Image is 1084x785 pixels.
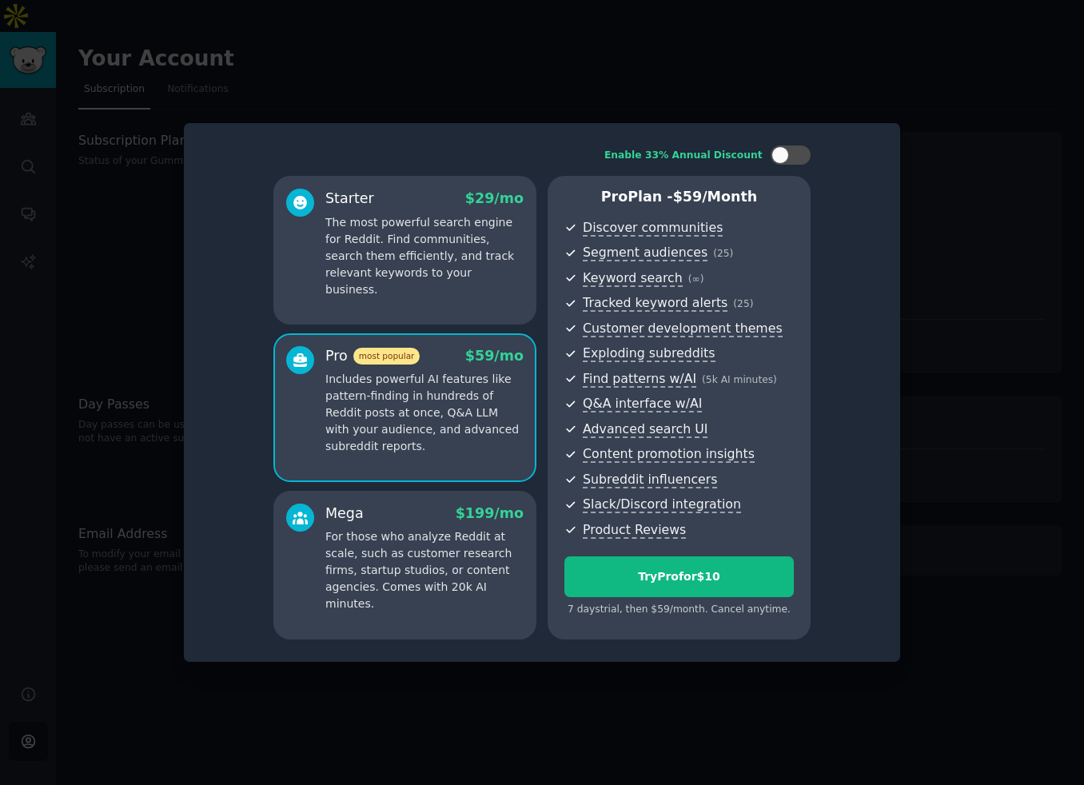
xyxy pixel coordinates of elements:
[673,189,758,205] span: $ 59 /month
[583,270,683,287] span: Keyword search
[688,273,704,285] span: ( ∞ )
[325,528,524,612] p: For those who analyze Reddit at scale, such as customer research firms, startup studios, or conte...
[702,374,777,385] span: ( 5k AI minutes )
[583,472,717,488] span: Subreddit influencers
[564,187,794,207] p: Pro Plan -
[564,603,794,617] div: 7 days trial, then $ 59 /month . Cancel anytime.
[325,189,374,209] div: Starter
[325,214,524,298] p: The most powerful search engine for Reddit. Find communities, search them efficiently, and track ...
[583,345,715,362] span: Exploding subreddits
[465,348,524,364] span: $ 59 /mo
[583,245,707,261] span: Segment audiences
[325,504,364,524] div: Mega
[583,220,723,237] span: Discover communities
[583,446,755,463] span: Content promotion insights
[353,348,420,365] span: most popular
[465,190,524,206] span: $ 29 /mo
[583,421,707,438] span: Advanced search UI
[583,371,696,388] span: Find patterns w/AI
[604,149,763,163] div: Enable 33% Annual Discount
[733,298,753,309] span: ( 25 )
[583,295,727,312] span: Tracked keyword alerts
[325,346,420,366] div: Pro
[456,505,524,521] span: $ 199 /mo
[325,371,524,455] p: Includes powerful AI features like pattern-finding in hundreds of Reddit posts at once, Q&A LLM w...
[583,396,702,412] span: Q&A interface w/AI
[583,496,741,513] span: Slack/Discord integration
[713,248,733,259] span: ( 25 )
[564,556,794,597] button: TryProfor$10
[583,321,783,337] span: Customer development themes
[583,522,686,539] span: Product Reviews
[565,568,793,585] div: Try Pro for $10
